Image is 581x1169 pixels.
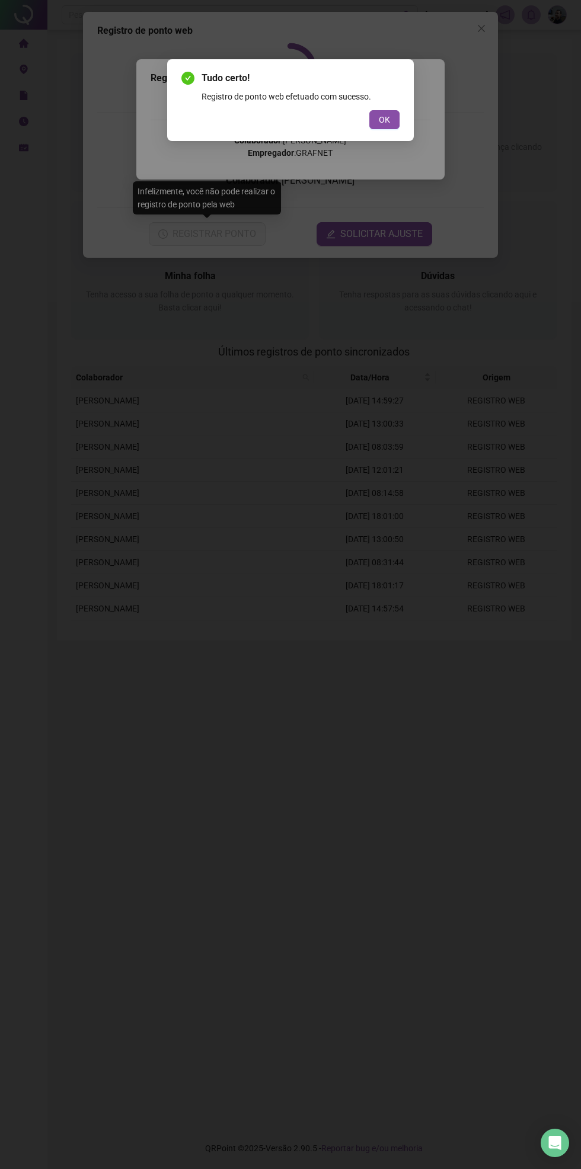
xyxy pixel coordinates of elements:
[202,71,400,85] span: Tudo certo!
[379,113,390,126] span: OK
[202,90,400,103] div: Registro de ponto web efetuado com sucesso.
[181,72,194,85] span: check-circle
[369,110,400,129] button: OK
[541,1129,569,1157] div: Open Intercom Messenger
